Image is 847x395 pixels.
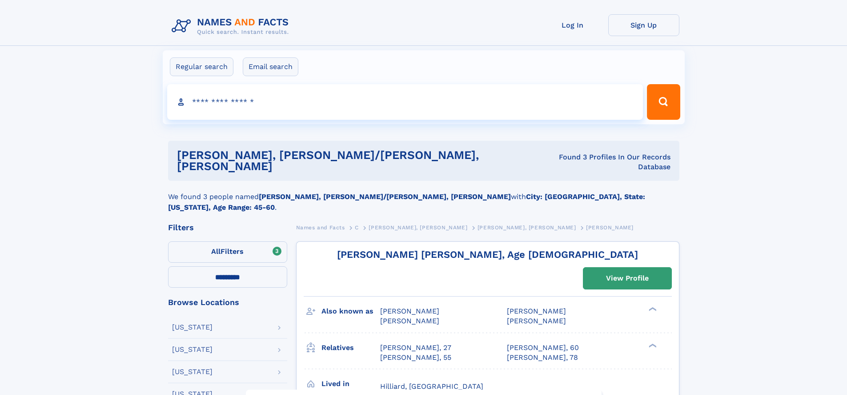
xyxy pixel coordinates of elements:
label: Email search [243,57,298,76]
a: [PERSON_NAME], 27 [380,343,451,353]
span: [PERSON_NAME] [380,317,439,325]
img: Logo Names and Facts [168,14,296,38]
div: ❯ [646,342,657,348]
div: View Profile [606,268,649,289]
a: [PERSON_NAME], 78 [507,353,578,362]
div: [US_STATE] [172,324,213,331]
div: [US_STATE] [172,346,213,353]
div: ❯ [646,306,657,312]
span: [PERSON_NAME] [586,224,634,231]
label: Regular search [170,57,233,76]
a: Log In [537,14,608,36]
a: [PERSON_NAME], [PERSON_NAME] [478,222,576,233]
a: Names and Facts [296,222,345,233]
input: search input [167,84,643,120]
h1: [PERSON_NAME], [PERSON_NAME]/[PERSON_NAME], [PERSON_NAME] [177,150,538,172]
a: [PERSON_NAME] [PERSON_NAME], Age [DEMOGRAPHIC_DATA] [337,249,638,260]
label: Filters [168,241,287,263]
span: All [211,247,221,256]
span: [PERSON_NAME], [PERSON_NAME] [369,224,467,231]
div: Browse Locations [168,298,287,306]
button: Search Button [647,84,680,120]
a: C [355,222,359,233]
span: C [355,224,359,231]
b: [PERSON_NAME], [PERSON_NAME]/[PERSON_NAME], [PERSON_NAME] [259,192,511,201]
h3: Also known as [321,304,380,319]
h3: Relatives [321,340,380,355]
a: [PERSON_NAME], [PERSON_NAME] [369,222,467,233]
span: [PERSON_NAME] [380,307,439,315]
span: [PERSON_NAME], [PERSON_NAME] [478,224,576,231]
span: Hilliard, [GEOGRAPHIC_DATA] [380,382,483,391]
a: View Profile [583,268,671,289]
h3: Lived in [321,376,380,391]
span: [PERSON_NAME] [507,317,566,325]
div: [US_STATE] [172,368,213,375]
span: [PERSON_NAME] [507,307,566,315]
div: Found 3 Profiles In Our Records Database [538,152,670,172]
a: [PERSON_NAME], 55 [380,353,451,362]
a: [PERSON_NAME], 60 [507,343,579,353]
a: Sign Up [608,14,679,36]
div: Filters [168,224,287,232]
div: We found 3 people named with . [168,181,679,213]
b: City: [GEOGRAPHIC_DATA], State: [US_STATE], Age Range: 45-60 [168,192,645,212]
